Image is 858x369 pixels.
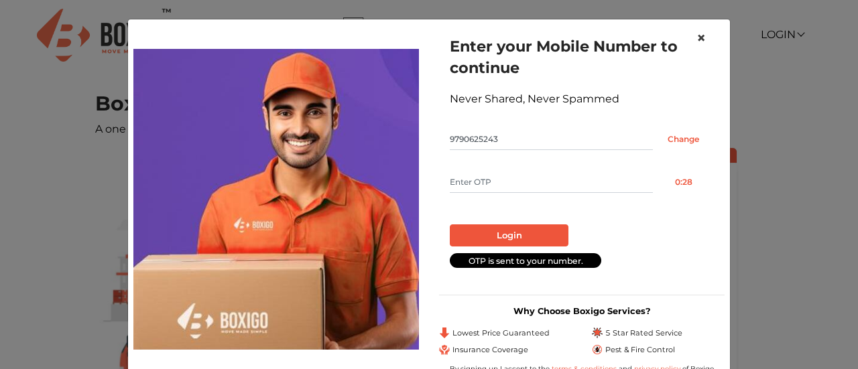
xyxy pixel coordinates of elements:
span: Insurance Coverage [452,344,528,356]
span: Lowest Price Guaranteed [452,327,550,339]
img: storage-img [133,49,419,349]
input: Mobile No [450,129,653,150]
button: 0:28 [653,171,714,193]
input: Enter OTP [450,171,653,193]
button: Close [686,19,717,57]
h3: Why Choose Boxigo Services? [439,306,725,316]
div: Never Shared, Never Spammed [450,91,714,107]
input: Change [653,129,714,150]
h1: Enter your Mobile Number to continue [450,35,714,78]
div: OTP is sent to your number. [450,253,601,269]
button: Login [450,224,568,247]
span: × [696,28,706,48]
span: 5 Star Rated Service [605,327,682,339]
span: Pest & Fire Control [605,344,675,356]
